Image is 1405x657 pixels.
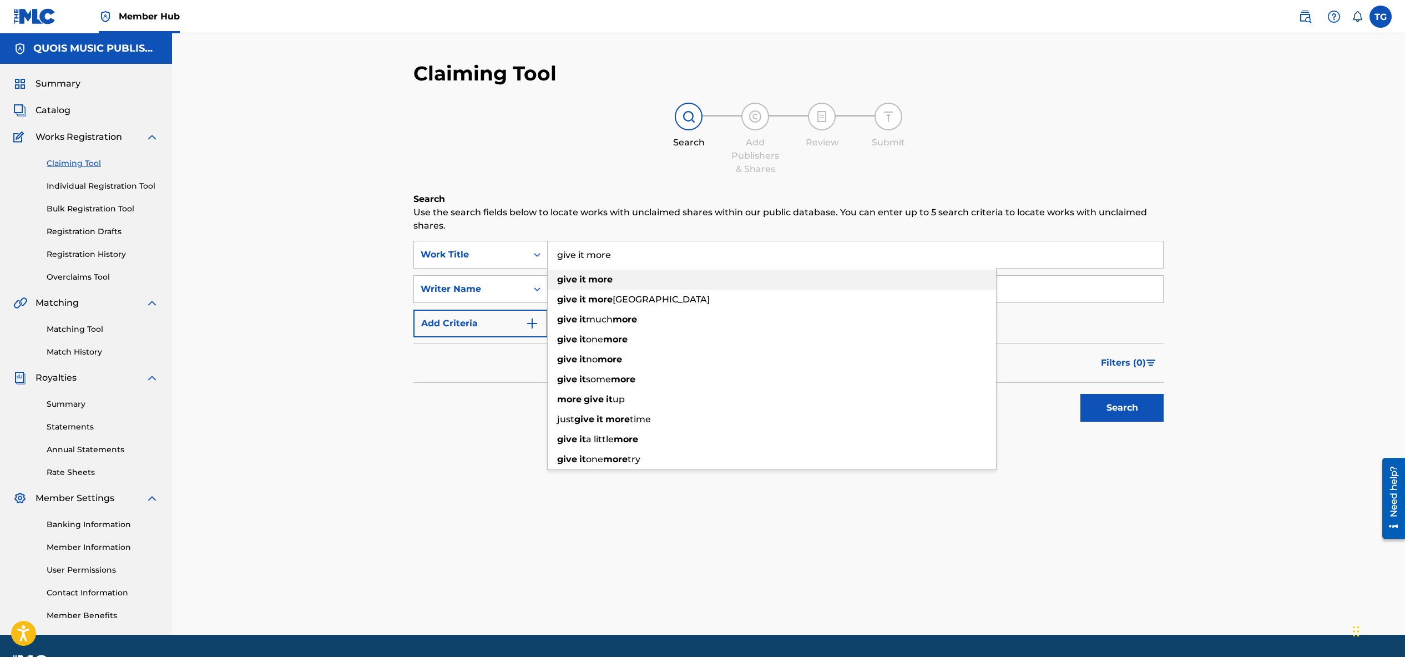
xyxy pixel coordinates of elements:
a: Public Search [1294,6,1316,28]
strong: it [579,434,586,444]
div: Help [1323,6,1345,28]
div: Drag [1353,615,1359,648]
span: Catalog [36,104,70,117]
img: step indicator icon for Submit [882,110,895,123]
div: Review [794,136,850,149]
span: just [557,414,574,424]
span: Matching [36,296,79,310]
div: User Menu [1369,6,1392,28]
strong: it [579,334,586,345]
img: Accounts [13,42,27,55]
strong: more [598,354,622,365]
strong: more [603,334,628,345]
strong: more [588,294,613,305]
strong: give [557,294,577,305]
strong: more [614,434,638,444]
a: Individual Registration Tool [47,180,159,192]
span: Royalties [36,371,77,385]
span: time [630,414,651,424]
img: Works Registration [13,130,28,144]
span: Filters ( 0 ) [1101,356,1146,370]
a: Claiming Tool [47,158,159,169]
span: one [586,454,603,464]
div: Writer Name [421,282,520,296]
h6: Search [413,193,1164,206]
img: expand [145,130,159,144]
span: Summary [36,77,80,90]
img: 9d2ae6d4665cec9f34b9.svg [525,317,539,330]
h2: Claiming Tool [413,61,557,86]
a: Member Information [47,542,159,553]
img: Member Settings [13,492,27,505]
button: Search [1080,394,1164,422]
strong: more [611,374,635,385]
a: SummarySummary [13,77,80,90]
img: Matching [13,296,27,310]
strong: more [605,414,630,424]
span: no [586,354,598,365]
a: Contact Information [47,587,159,599]
strong: it [597,414,603,424]
strong: give [557,274,577,285]
button: Add Criteria [413,310,548,337]
img: Catalog [13,104,27,117]
strong: give [557,374,577,385]
strong: more [557,394,582,405]
p: Use the search fields below to locate works with unclaimed shares within our public database. You... [413,206,1164,233]
img: step indicator icon for Review [815,110,828,123]
span: try [628,454,640,464]
a: CatalogCatalog [13,104,70,117]
strong: more [613,314,637,325]
img: help [1327,10,1341,23]
span: Member Hub [119,10,180,23]
span: one [586,334,603,345]
img: search [1298,10,1312,23]
span: up [613,394,625,405]
a: Matching Tool [47,324,159,335]
strong: it [606,394,613,405]
span: a little [586,434,614,444]
iframe: Chat Widget [1350,604,1405,657]
a: Rate Sheets [47,467,159,478]
h5: QUOIS MUSIC PUBLISHING [33,42,159,55]
a: Overclaims Tool [47,271,159,283]
strong: it [579,454,586,464]
strong: give [557,314,577,325]
strong: more [588,274,613,285]
img: expand [145,296,159,310]
span: some [586,374,611,385]
strong: give [557,334,577,345]
span: Works Registration [36,130,122,144]
a: Annual Statements [47,444,159,456]
a: Registration Drafts [47,226,159,237]
a: Banking Information [47,519,159,530]
img: expand [145,371,159,385]
strong: more [603,454,628,464]
strong: it [579,274,586,285]
strong: give [574,414,594,424]
iframe: Resource Center [1374,454,1405,543]
strong: it [579,374,586,385]
img: MLC Logo [13,8,56,24]
a: Summary [47,398,159,410]
a: Statements [47,421,159,433]
img: filter [1146,360,1156,366]
strong: give [557,434,577,444]
a: Bulk Registration Tool [47,203,159,215]
div: Work Title [421,248,520,261]
strong: give [557,454,577,464]
div: Add Publishers & Shares [727,136,783,176]
a: Member Benefits [47,610,159,621]
a: User Permissions [47,564,159,576]
span: [GEOGRAPHIC_DATA] [613,294,710,305]
strong: it [579,314,586,325]
button: Filters (0) [1094,349,1164,377]
div: Notifications [1352,11,1363,22]
strong: give [584,394,604,405]
span: much [586,314,613,325]
img: step indicator icon for Search [682,110,695,123]
img: expand [145,492,159,505]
